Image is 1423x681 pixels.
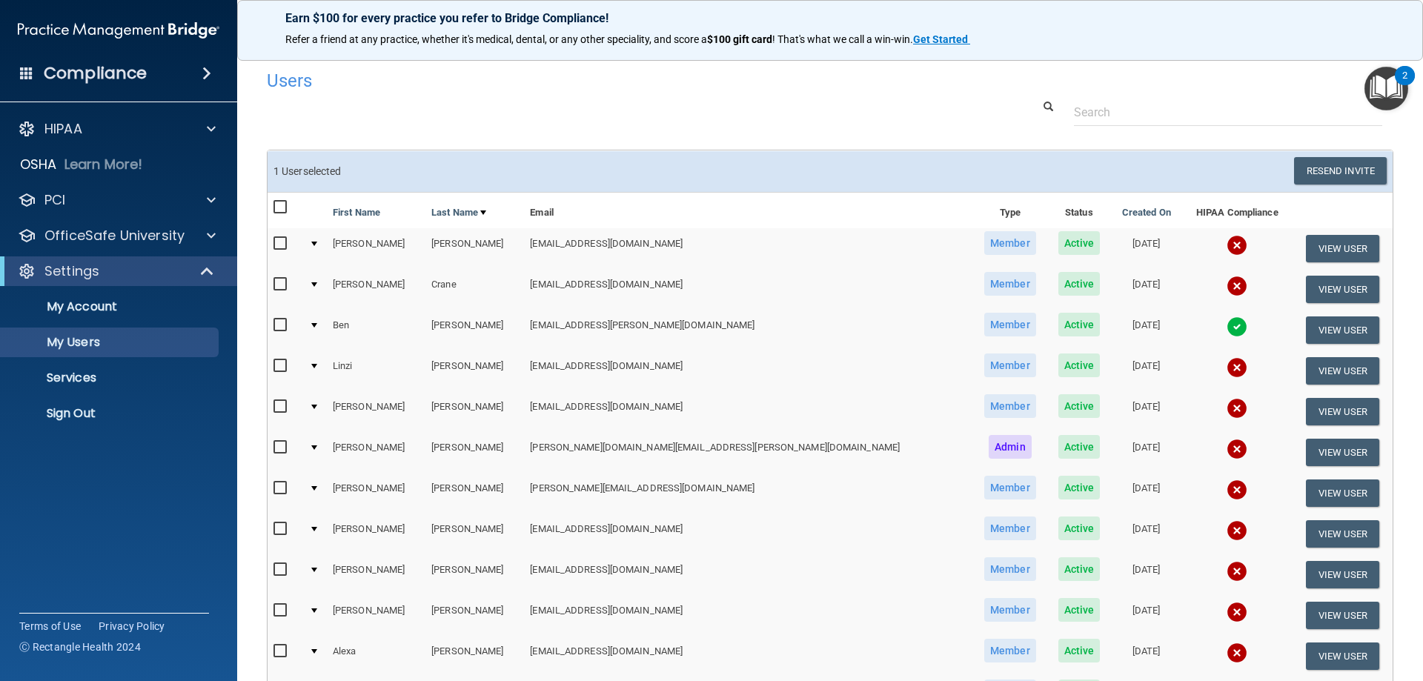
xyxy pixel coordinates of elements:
[425,269,524,310] td: Crane
[1306,235,1379,262] button: View User
[273,166,819,177] h6: 1 User selected
[1058,516,1101,540] span: Active
[1227,235,1247,256] img: cross.ca9f0e7f.svg
[984,557,1036,581] span: Member
[1306,642,1379,670] button: View User
[1111,391,1182,432] td: [DATE]
[18,191,216,209] a: PCI
[1227,642,1247,663] img: cross.ca9f0e7f.svg
[267,71,915,90] h4: Users
[327,473,425,514] td: [PERSON_NAME]
[524,554,972,595] td: [EMAIL_ADDRESS][DOMAIN_NAME]
[18,262,215,280] a: Settings
[19,640,141,654] span: Ⓒ Rectangle Health 2024
[44,262,99,280] p: Settings
[1058,394,1101,418] span: Active
[10,371,212,385] p: Services
[20,156,57,173] p: OSHA
[18,16,219,45] img: PMB logo
[1058,639,1101,662] span: Active
[984,639,1036,662] span: Member
[64,156,143,173] p: Learn More!
[1227,479,1247,500] img: cross.ca9f0e7f.svg
[1058,476,1101,499] span: Active
[1047,193,1110,228] th: Status
[1227,561,1247,582] img: cross.ca9f0e7f.svg
[327,514,425,554] td: [PERSON_NAME]
[425,473,524,514] td: [PERSON_NAME]
[1227,602,1247,622] img: cross.ca9f0e7f.svg
[1306,561,1379,588] button: View User
[1227,398,1247,419] img: cross.ca9f0e7f.svg
[1306,276,1379,303] button: View User
[1306,439,1379,466] button: View User
[10,299,212,314] p: My Account
[1111,269,1182,310] td: [DATE]
[1227,276,1247,296] img: cross.ca9f0e7f.svg
[285,33,707,45] span: Refer a friend at any practice, whether it's medical, dental, or any other speciality, and score a
[19,619,81,634] a: Terms of Use
[524,595,972,636] td: [EMAIL_ADDRESS][DOMAIN_NAME]
[1306,316,1379,344] button: View User
[1111,554,1182,595] td: [DATE]
[1182,193,1293,228] th: HIPAA Compliance
[1058,598,1101,622] span: Active
[524,351,972,391] td: [EMAIL_ADDRESS][DOMAIN_NAME]
[524,514,972,554] td: [EMAIL_ADDRESS][DOMAIN_NAME]
[524,636,972,677] td: [EMAIL_ADDRESS][DOMAIN_NAME]
[1306,398,1379,425] button: View User
[1058,435,1101,459] span: Active
[1111,636,1182,677] td: [DATE]
[333,204,380,222] a: First Name
[1306,479,1379,507] button: View User
[425,228,524,269] td: [PERSON_NAME]
[327,269,425,310] td: [PERSON_NAME]
[524,269,972,310] td: [EMAIL_ADDRESS][DOMAIN_NAME]
[327,351,425,391] td: Linzi
[1058,272,1101,296] span: Active
[44,120,82,138] p: HIPAA
[524,228,972,269] td: [EMAIL_ADDRESS][DOMAIN_NAME]
[10,335,212,350] p: My Users
[989,435,1032,459] span: Admin
[973,193,1048,228] th: Type
[44,227,185,245] p: OfficeSafe University
[984,394,1036,418] span: Member
[1058,313,1101,336] span: Active
[1058,557,1101,581] span: Active
[425,636,524,677] td: [PERSON_NAME]
[1111,310,1182,351] td: [DATE]
[524,193,972,228] th: Email
[524,391,972,432] td: [EMAIL_ADDRESS][DOMAIN_NAME]
[99,619,165,634] a: Privacy Policy
[1402,76,1407,95] div: 2
[772,33,913,45] span: ! That's what we call a win-win.
[327,391,425,432] td: [PERSON_NAME]
[524,432,972,473] td: [PERSON_NAME][DOMAIN_NAME][EMAIL_ADDRESS][PERSON_NAME][DOMAIN_NAME]
[1227,357,1247,378] img: cross.ca9f0e7f.svg
[425,351,524,391] td: [PERSON_NAME]
[1227,439,1247,459] img: cross.ca9f0e7f.svg
[425,514,524,554] td: [PERSON_NAME]
[1122,204,1171,222] a: Created On
[44,191,65,209] p: PCI
[1111,595,1182,636] td: [DATE]
[1294,157,1387,185] button: Resend Invite
[327,432,425,473] td: [PERSON_NAME]
[984,476,1036,499] span: Member
[1058,353,1101,377] span: Active
[1074,99,1382,126] input: Search
[431,204,486,222] a: Last Name
[1364,67,1408,110] button: Open Resource Center, 2 new notifications
[1111,514,1182,554] td: [DATE]
[425,595,524,636] td: [PERSON_NAME]
[984,353,1036,377] span: Member
[327,554,425,595] td: [PERSON_NAME]
[984,272,1036,296] span: Member
[1306,357,1379,385] button: View User
[1227,520,1247,541] img: cross.ca9f0e7f.svg
[425,391,524,432] td: [PERSON_NAME]
[1306,520,1379,548] button: View User
[984,313,1036,336] span: Member
[1058,231,1101,255] span: Active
